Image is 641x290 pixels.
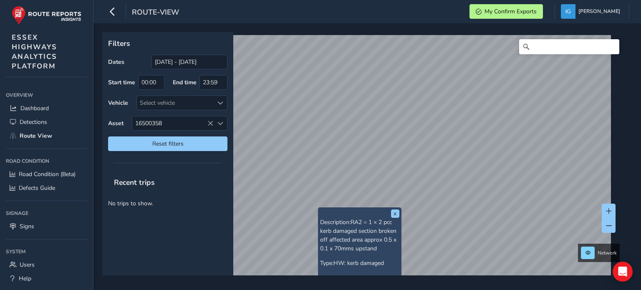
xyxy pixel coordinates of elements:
[102,193,233,214] p: No trips to show.
[213,116,227,130] div: Select an asset code
[132,7,179,19] span: route-view
[6,181,87,195] a: Defects Guide
[20,222,34,230] span: Signs
[469,4,543,19] button: My Confirm Exports
[578,4,620,19] span: [PERSON_NAME]
[6,245,87,258] div: System
[108,171,161,193] span: Recent trips
[108,58,124,66] label: Dates
[20,261,35,269] span: Users
[173,78,197,86] label: End time
[519,39,619,54] input: Search
[20,132,52,140] span: Route View
[132,116,213,130] span: 16500358
[6,101,87,115] a: Dashboard
[391,209,399,218] button: x
[333,259,384,267] span: HW: kerb damaged
[114,140,221,148] span: Reset filters
[12,33,57,71] span: ESSEX HIGHWAYS ANALYTICS PLATFORM
[19,170,76,178] span: Road Condition (Beta)
[20,104,49,112] span: Dashboard
[6,167,87,181] a: Road Condition (Beta)
[12,6,81,25] img: rr logo
[6,89,87,101] div: Overview
[19,275,31,282] span: Help
[320,218,399,253] p: Description:
[108,136,227,151] button: Reset filters
[105,35,611,285] canvas: Map
[6,129,87,143] a: Route View
[598,250,617,256] span: Network
[108,119,124,127] label: Asset
[6,272,87,285] a: Help
[6,258,87,272] a: Users
[320,259,399,267] p: Type:
[137,96,213,110] div: Select vehicle
[320,218,396,252] span: RA2 = 1 × 2 pcc kerb damaged section broken off affected area approx 0.5 x 0.1 x 70mms upstand
[6,155,87,167] div: Road Condition
[561,4,623,19] button: [PERSON_NAME]
[20,118,47,126] span: Detections
[485,8,537,15] span: My Confirm Exports
[320,273,399,282] p: Confirm ID:
[108,38,227,49] p: Filters
[6,219,87,233] a: Signs
[350,274,373,282] span: 3391506
[6,207,87,219] div: Signage
[108,99,128,107] label: Vehicle
[561,4,575,19] img: diamond-layout
[6,115,87,129] a: Detections
[613,262,633,282] div: Open Intercom Messenger
[19,184,55,192] span: Defects Guide
[108,78,135,86] label: Start time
